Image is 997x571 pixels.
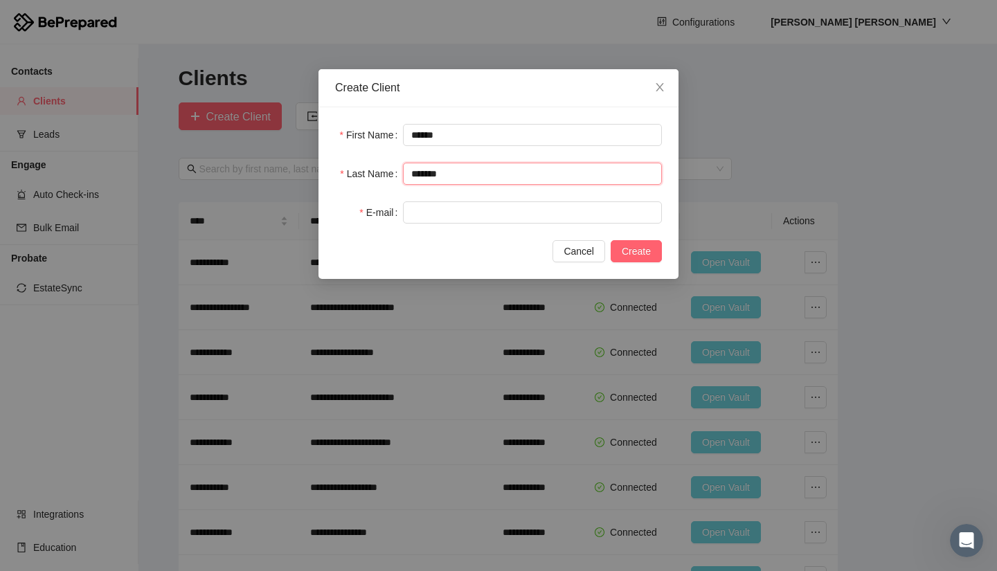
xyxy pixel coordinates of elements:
[335,80,662,96] div: Create Client
[564,244,594,259] span: Cancel
[654,82,665,93] span: close
[611,240,662,262] button: Create
[641,69,679,107] button: Close
[950,524,983,557] iframe: Intercom live chat
[359,201,403,224] label: E-mail
[340,163,403,185] label: Last Name
[622,244,651,259] span: Create
[340,124,404,146] label: First Name
[553,240,605,262] button: Cancel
